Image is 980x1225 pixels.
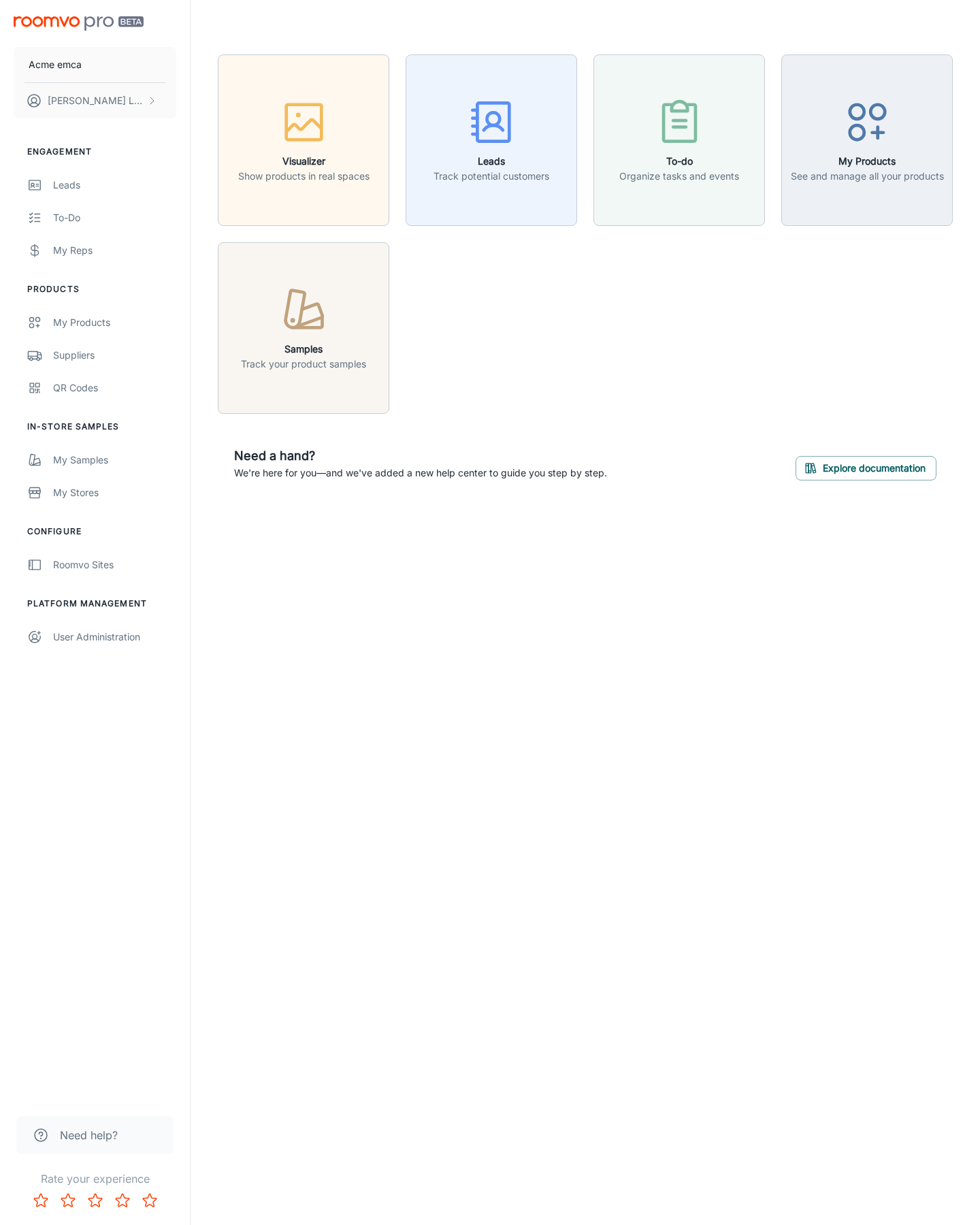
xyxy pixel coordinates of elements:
[14,47,176,82] button: Acme emca
[53,243,176,258] div: My Reps
[53,453,176,468] div: My Samples
[796,456,936,480] button: Explore documentation
[241,342,366,357] h6: Samples
[48,93,144,108] p: [PERSON_NAME] Leaptools
[238,169,370,184] p: Show products in real spaces
[781,132,953,146] a: My ProductsSee and manage all your products
[241,357,366,372] p: Track your product samples
[53,380,176,395] div: QR Codes
[593,132,765,146] a: To-doOrganize tasks and events
[406,132,577,146] a: LeadsTrack potential customers
[619,169,739,184] p: Organize tasks and events
[14,16,144,31] img: Roomvo PRO Beta
[53,178,176,193] div: Leads
[593,54,765,226] button: To-doOrganize tasks and events
[29,57,82,72] p: Acme emca
[619,154,739,169] h6: To-do
[53,348,176,363] div: Suppliers
[234,465,607,480] p: We're here for you—and we've added a new help center to guide you step by step.
[434,154,549,169] h6: Leads
[781,54,953,226] button: My ProductsSee and manage all your products
[53,210,176,225] div: To-do
[218,54,389,226] button: VisualizerShow products in real spaces
[218,242,389,414] button: SamplesTrack your product samples
[53,315,176,330] div: My Products
[406,54,577,226] button: LeadsTrack potential customers
[14,83,176,118] button: [PERSON_NAME] Leaptools
[434,169,549,184] p: Track potential customers
[796,460,936,474] a: Explore documentation
[791,169,944,184] p: See and manage all your products
[218,320,389,333] a: SamplesTrack your product samples
[791,154,944,169] h6: My Products
[53,485,176,500] div: My Stores
[234,446,607,465] h6: Need a hand?
[238,154,370,169] h6: Visualizer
